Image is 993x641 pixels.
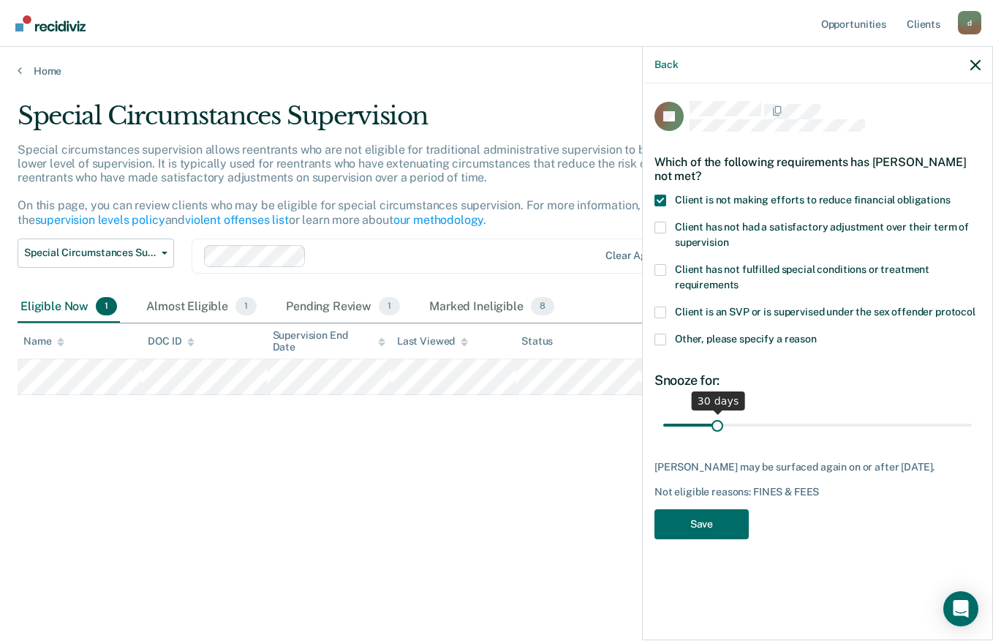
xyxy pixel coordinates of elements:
[18,101,763,143] div: Special Circumstances Supervision
[96,297,117,316] span: 1
[654,486,981,498] div: Not eligible reasons: FINES & FEES
[654,509,749,539] button: Save
[35,213,165,227] a: supervision levels policy
[675,333,817,345] span: Other, please specify a reason
[235,297,257,316] span: 1
[185,213,289,227] a: violent offenses list
[654,461,981,473] div: [PERSON_NAME] may be surfaced again on or after [DATE].
[273,329,385,354] div: Supervision End Date
[692,391,745,411] div: 30 days
[675,221,969,248] span: Client has not had a satisfactory adjustment over their term of supervision
[531,297,554,316] span: 8
[397,335,468,348] div: Last Viewed
[654,372,981,389] div: Snooze for:
[654,143,981,195] div: Which of the following requirements has [PERSON_NAME] not met?
[15,15,86,31] img: Recidiviz
[426,291,557,323] div: Marked Ineligible
[18,143,736,227] p: Special circumstances supervision allows reentrants who are not eligible for traditional administ...
[654,59,678,71] button: Back
[18,291,120,323] div: Eligible Now
[379,297,400,316] span: 1
[283,291,403,323] div: Pending Review
[675,194,951,206] span: Client is not making efforts to reduce financial obligations
[675,263,929,290] span: Client has not fulfilled special conditions or treatment requirements
[23,335,64,348] div: Name
[521,335,553,348] div: Status
[148,335,195,348] div: DOC ID
[675,306,975,318] span: Client is an SVP or is supervised under the sex offender protocol
[24,247,156,259] span: Special Circumstances Supervision
[18,64,975,78] a: Home
[143,291,260,323] div: Almost Eligible
[958,11,981,34] div: d
[958,11,981,34] button: Profile dropdown button
[605,250,668,262] div: Clear agents
[393,213,484,227] a: our methodology
[943,591,978,626] div: Open Intercom Messenger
